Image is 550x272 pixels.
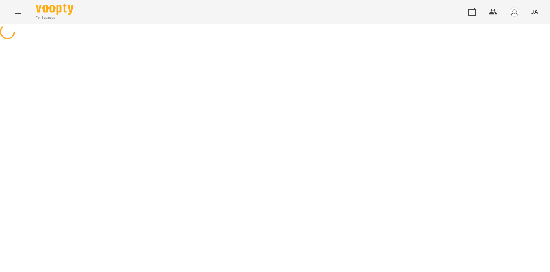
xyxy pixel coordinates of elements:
[36,4,73,15] img: Voopty Logo
[509,7,520,17] img: avatar_s.png
[9,3,27,21] button: Menu
[527,5,541,19] button: UA
[36,15,73,20] span: For Business
[530,8,538,16] span: UA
